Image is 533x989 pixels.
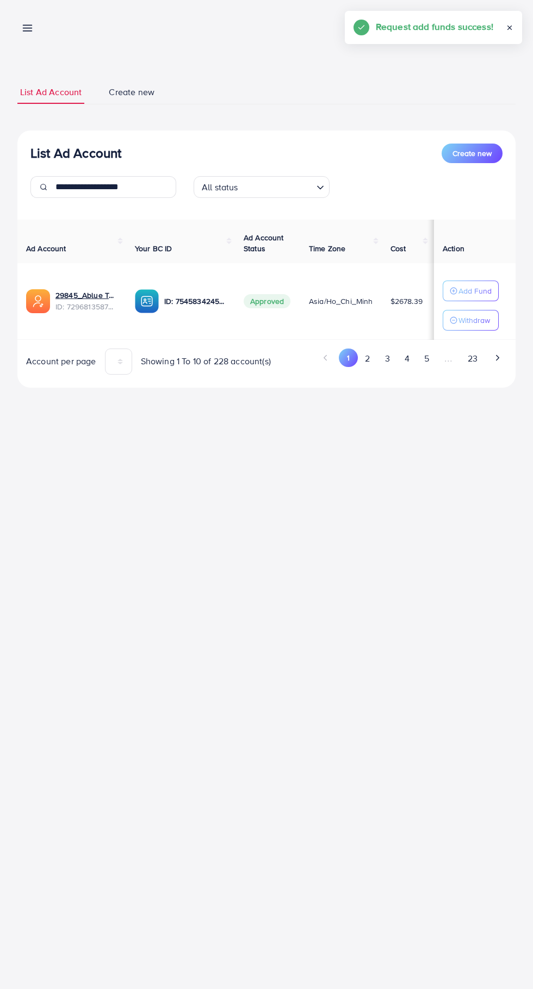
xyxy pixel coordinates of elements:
span: Asia/Ho_Chi_Minh [309,296,373,307]
input: Search for option [241,177,312,195]
button: Go to page 4 [397,349,417,369]
button: Withdraw [443,310,499,331]
span: Create new [109,86,154,98]
img: ic-ba-acc.ded83a64.svg [135,289,159,313]
span: Create new [453,148,492,159]
p: Withdraw [458,314,490,327]
span: Your BC ID [135,243,172,254]
button: Go to page 3 [377,349,397,369]
div: Search for option [194,176,330,198]
span: All status [200,179,240,195]
span: Showing 1 To 10 of 228 account(s) [141,355,271,368]
span: $2678.39 [391,296,423,307]
button: Create new [442,144,503,163]
p: ID: 7545834245357502480 [164,295,226,308]
span: Approved [244,294,290,308]
span: Cost [391,243,406,254]
h5: Request add funds success! [376,20,493,34]
span: Ad Account Status [244,232,284,254]
button: Add Fund [443,281,499,301]
p: Add Fund [458,284,492,297]
img: ic-ads-acc.e4c84228.svg [26,289,50,313]
ul: Pagination [275,349,507,369]
span: Ad Account [26,243,66,254]
span: List Ad Account [20,86,82,98]
span: Action [443,243,464,254]
button: Go to page 2 [358,349,377,369]
h3: List Ad Account [30,145,121,161]
span: Time Zone [309,243,345,254]
div: <span class='underline'>29845_Ablue Tuyết_09</span></br>7296813587941605378 [55,290,117,312]
button: Go to page 23 [460,349,485,369]
span: ID: 7296813587941605378 [55,301,117,312]
button: Go to page 5 [417,349,436,369]
iframe: Chat [487,940,525,981]
a: 29845_Ablue Tuyết_09 [55,290,117,301]
button: Go to next page [488,349,507,367]
button: Go to page 1 [339,349,358,367]
span: Account per page [26,355,96,368]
